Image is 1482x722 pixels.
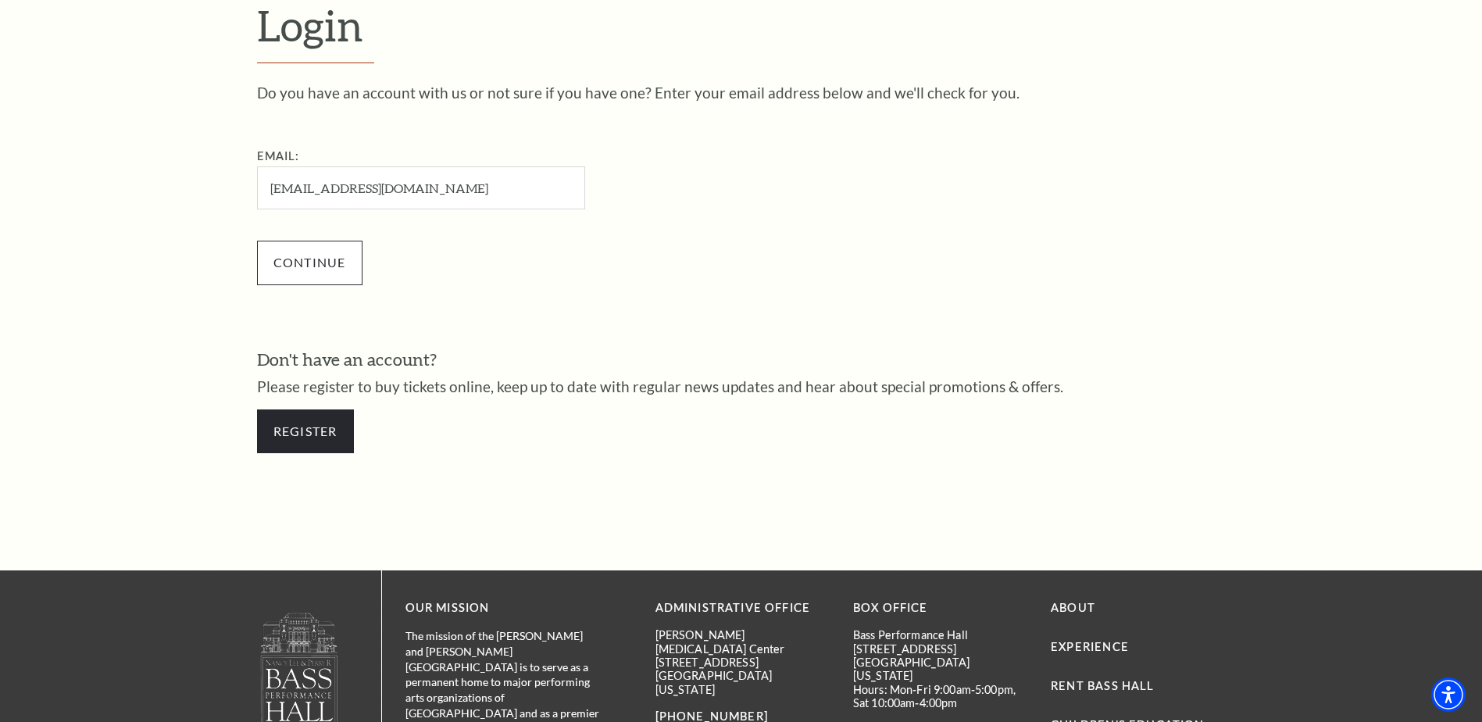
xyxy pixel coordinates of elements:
p: [GEOGRAPHIC_DATA][US_STATE] [853,656,1027,683]
p: [STREET_ADDRESS] [655,656,830,669]
label: Email: [257,149,300,163]
p: OUR MISSION [405,599,601,618]
p: [STREET_ADDRESS] [853,642,1027,656]
a: Rent Bass Hall [1051,679,1154,692]
a: Register [257,409,354,453]
input: Submit button [257,241,362,284]
p: [PERSON_NAME][MEDICAL_DATA] Center [655,628,830,656]
p: BOX OFFICE [853,599,1027,618]
p: [GEOGRAPHIC_DATA][US_STATE] [655,669,830,696]
p: Please register to buy tickets online, keep up to date with regular news updates and hear about s... [257,379,1226,394]
input: Required [257,166,585,209]
a: Experience [1051,640,1129,653]
p: Hours: Mon-Fri 9:00am-5:00pm, Sat 10:00am-4:00pm [853,683,1027,710]
div: Accessibility Menu [1431,677,1466,712]
a: About [1051,601,1095,614]
p: Administrative Office [655,599,830,618]
h3: Don't have an account? [257,348,1226,372]
p: Do you have an account with us or not sure if you have one? Enter your email address below and we... [257,85,1226,100]
p: Bass Performance Hall [853,628,1027,642]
